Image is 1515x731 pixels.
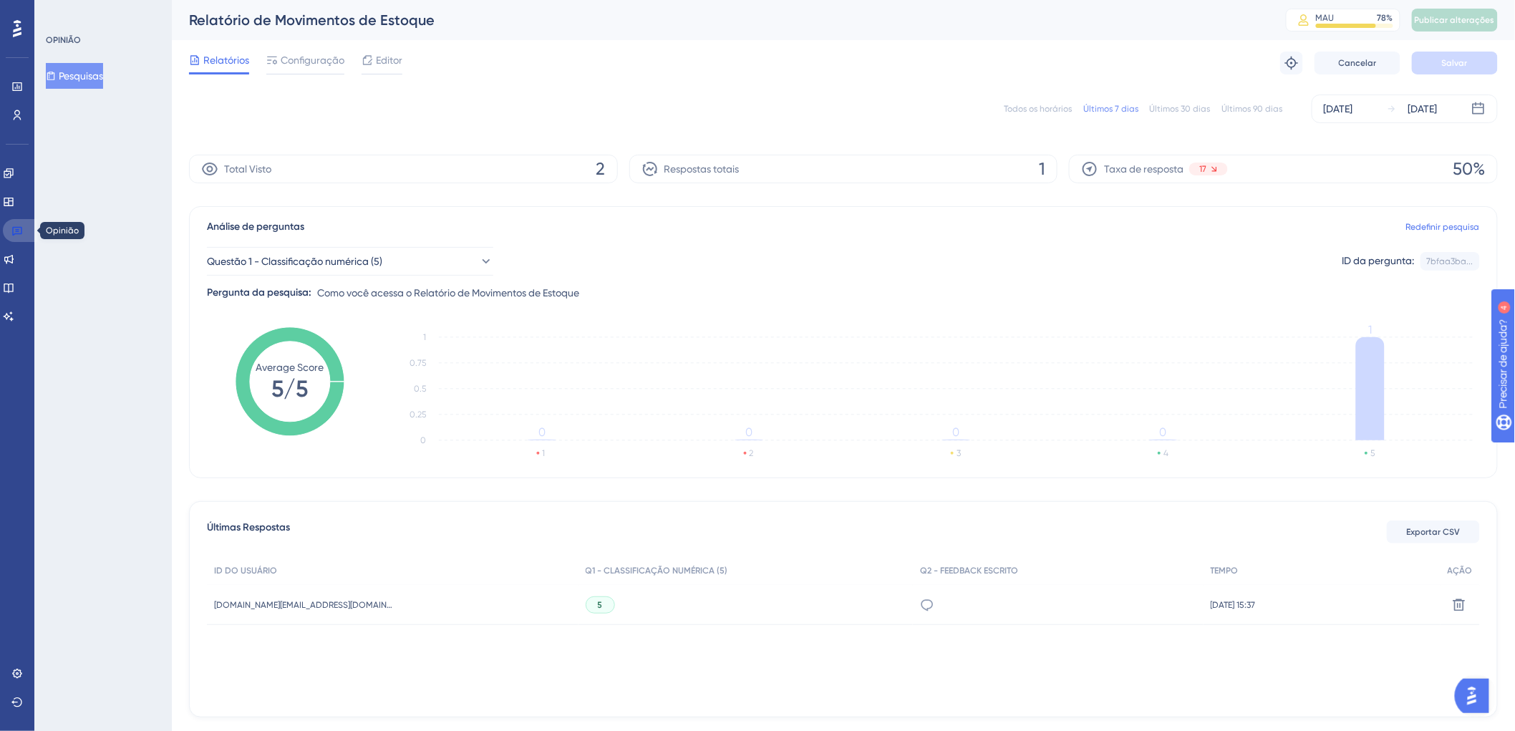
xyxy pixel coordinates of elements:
font: Exportar CSV [1407,527,1461,537]
tspan: 1 [1368,323,1372,337]
font: Todos os horários [1004,104,1072,114]
font: Relatório de Movimentos de Estoque [189,11,435,29]
font: 17 [1199,164,1206,174]
button: Cancelar [1315,52,1400,74]
tspan: 0 [1160,425,1167,439]
button: Publicar alterações [1412,9,1498,32]
button: Exportar CSV [1387,521,1480,543]
tspan: 0 [952,425,959,439]
font: 4 [133,9,137,16]
font: Últimas Respostas [207,521,290,533]
font: Configuração [281,54,344,66]
font: Pesquisas [59,70,103,82]
text: 2 [750,448,754,458]
text: 4 [1163,448,1168,458]
font: Análise de perguntas [207,221,304,233]
font: Q1 - CLASSIFICAÇÃO NUMÉRICA (5) [586,566,728,576]
button: Questão 1 - Classificação numérica (5) [207,247,493,276]
font: Editor [376,54,402,66]
tspan: Average Score [256,362,324,373]
font: % [1387,13,1393,23]
font: [DATE] [1408,103,1438,115]
iframe: Iniciador do Assistente de IA do UserGuiding [1455,674,1498,717]
text: 3 [957,448,961,458]
font: 1 [1039,159,1045,179]
font: ID da pergunta: [1342,255,1415,266]
font: Respostas totais [664,163,740,175]
font: Cancelar [1339,58,1377,68]
font: AÇÃO [1448,566,1473,576]
font: ID DO USUÁRIO [214,566,277,576]
font: Taxa de resposta [1104,163,1184,175]
font: [DOMAIN_NAME][EMAIL_ADDRESS][DOMAIN_NAME][DOMAIN_NAME] [214,600,482,610]
tspan: 0.5 [414,384,426,394]
text: 5 [1370,448,1375,458]
font: Q2 - FEEDBACK ESCRITO [920,566,1018,576]
tspan: 0 [745,425,752,439]
font: Salvar [1442,58,1468,68]
font: [DATE] [1324,103,1353,115]
font: 50% [1453,159,1486,179]
tspan: 0 [538,425,546,439]
font: Como você acessa o Relatório de Movimentos de Estoque [317,287,579,299]
button: Salvar [1412,52,1498,74]
font: Relatórios [203,54,249,66]
font: Últimos 7 dias [1083,104,1138,114]
font: Últimos 90 dias [1222,104,1283,114]
font: Questão 1 - Classificação numérica (5) [207,256,382,267]
font: MAU [1316,13,1335,23]
font: 5 [598,600,603,610]
tspan: 0.25 [410,410,426,420]
font: Publicar alterações [1415,15,1495,25]
font: 78 [1378,13,1387,23]
font: Total Visto [224,163,271,175]
font: TEMPO [1211,566,1239,576]
tspan: 0.75 [410,358,426,368]
font: [DATE] 15:37 [1211,600,1256,610]
tspan: 5/5 [272,375,309,402]
font: OPINIÃO [46,35,81,45]
tspan: 0 [420,435,426,445]
text: 1 [543,448,546,458]
tspan: 1 [423,332,426,342]
font: 7bfaa3ba... [1427,256,1473,266]
font: Redefinir pesquisa [1406,222,1480,232]
button: Pesquisas [46,63,103,89]
font: Pergunta da pesquisa: [207,286,311,299]
font: Precisar de ajuda? [34,6,123,17]
font: 2 [596,159,606,179]
font: Últimos 30 dias [1150,104,1211,114]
